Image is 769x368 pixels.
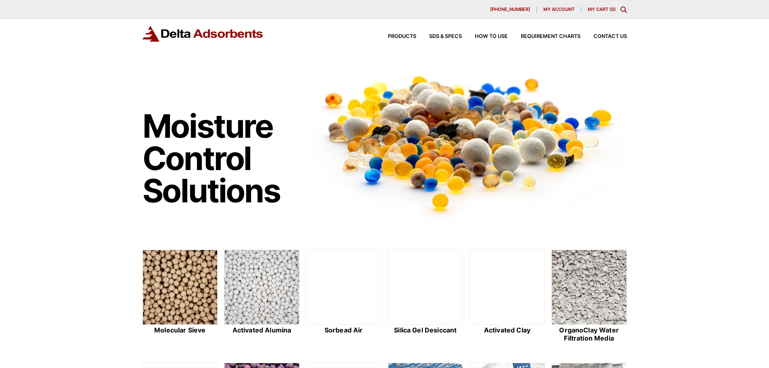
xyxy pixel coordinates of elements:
[416,34,462,39] a: SDS & SPECS
[551,250,627,343] a: OrganoClay Water Filtration Media
[469,250,545,343] a: Activated Clay
[475,34,508,39] span: How to Use
[484,6,537,13] a: [PHONE_NUMBER]
[537,6,581,13] a: My account
[375,34,416,39] a: Products
[580,34,627,39] a: Contact Us
[462,34,508,39] a: How to Use
[306,250,381,343] a: Sorbead Air
[490,7,530,12] span: [PHONE_NUMBER]
[508,34,580,39] a: Requirement Charts
[142,326,218,334] h2: Molecular Sieve
[224,326,300,334] h2: Activated Alumina
[142,250,218,343] a: Molecular Sieve
[388,250,463,343] a: Silica Gel Desiccant
[521,34,580,39] span: Requirement Charts
[469,326,545,334] h2: Activated Clay
[142,110,298,207] h1: Moisture Control Solutions
[543,7,574,12] span: My account
[611,6,614,12] span: 0
[388,326,463,334] h2: Silica Gel Desiccant
[593,34,627,39] span: Contact Us
[551,326,627,342] h2: OrganoClay Water Filtration Media
[306,61,627,224] img: Image
[429,34,462,39] span: SDS & SPECS
[142,26,264,42] img: Delta Adsorbents
[306,326,381,334] h2: Sorbead Air
[224,250,300,343] a: Activated Alumina
[620,6,627,13] div: Toggle Modal Content
[388,34,416,39] span: Products
[588,6,616,12] a: My Cart (0)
